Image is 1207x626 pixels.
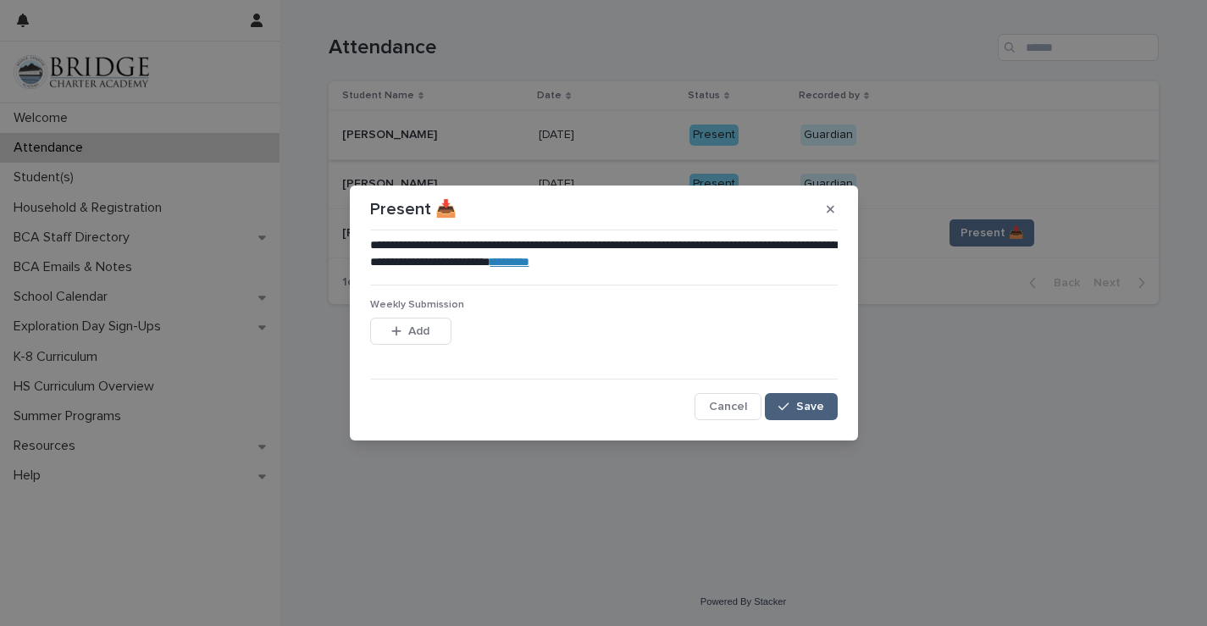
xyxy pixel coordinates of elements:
[370,199,457,219] p: Present 📥
[408,325,429,337] span: Add
[796,401,824,413] span: Save
[370,318,451,345] button: Add
[765,393,837,420] button: Save
[695,393,761,420] button: Cancel
[709,401,747,413] span: Cancel
[370,300,464,310] span: Weekly Submission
